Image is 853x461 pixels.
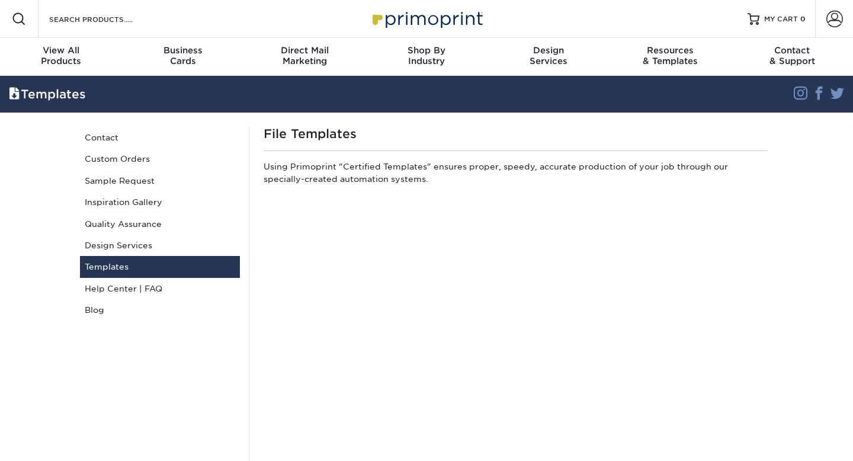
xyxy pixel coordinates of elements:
[610,45,732,66] div: & Templates
[80,148,240,169] a: Custom Orders
[610,38,732,76] a: Resources& Templates
[367,6,486,31] img: Primoprint
[800,15,806,23] span: 0
[48,12,163,26] input: SEARCH PRODUCTS.....
[80,299,240,321] a: Blog
[610,45,732,56] span: Resources
[122,45,244,56] span: Business
[365,45,488,66] div: Industry
[731,45,853,66] div: & Support
[80,213,240,235] a: Quality Assurance
[488,45,610,56] span: Design
[80,278,240,299] a: Help Center | FAQ
[80,127,240,148] a: Contact
[122,38,244,76] a: BusinessCards
[80,256,240,277] a: Templates
[122,45,244,66] div: Cards
[243,45,365,56] span: Direct Mail
[731,38,853,76] a: Contact& Support
[264,127,768,141] h1: File Templates
[764,14,798,24] span: MY CART
[243,45,365,66] div: Marketing
[365,38,488,76] a: Shop ByIndustry
[264,161,768,190] p: Using Primoprint "Certified Templates" ensures proper, speedy, accurate production of your job th...
[488,38,610,76] a: DesignServices
[80,235,240,256] a: Design Services
[365,45,488,56] span: Shop By
[488,45,610,66] div: Services
[243,38,365,76] a: Direct MailMarketing
[731,45,853,56] span: Contact
[80,170,240,191] a: Sample Request
[80,191,240,213] a: Inspiration Gallery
